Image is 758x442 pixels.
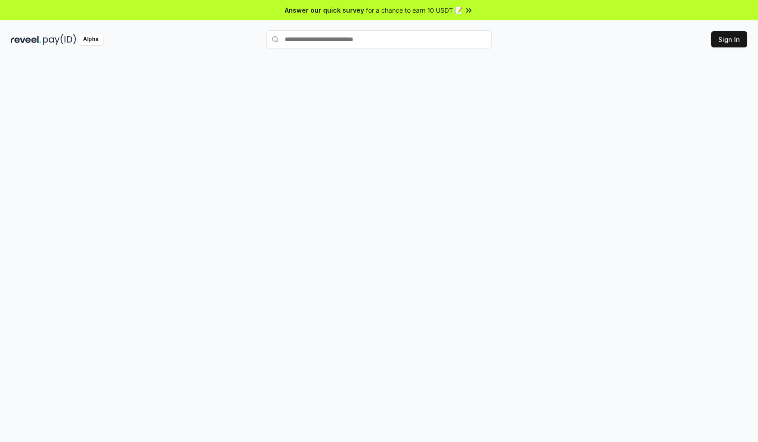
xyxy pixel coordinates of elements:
[711,31,747,47] button: Sign In
[285,5,364,15] span: Answer our quick survey
[11,34,41,45] img: reveel_dark
[43,34,76,45] img: pay_id
[366,5,462,15] span: for a chance to earn 10 USDT 📝
[78,34,103,45] div: Alpha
